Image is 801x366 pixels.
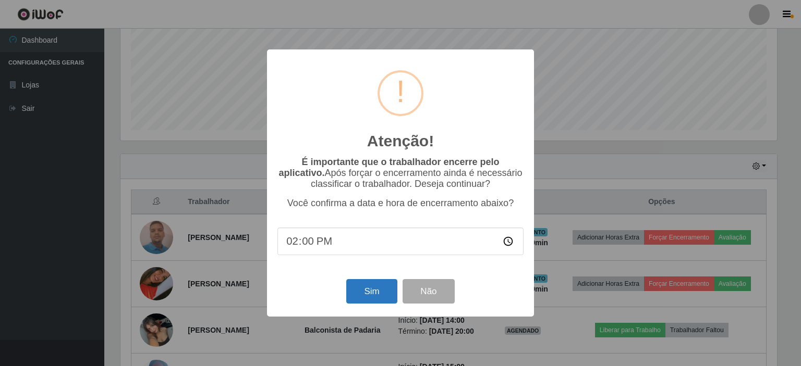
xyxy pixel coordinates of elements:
[346,279,397,304] button: Sim
[277,157,524,190] p: Após forçar o encerramento ainda é necessário classificar o trabalhador. Deseja continuar?
[278,157,499,178] b: É importante que o trabalhador encerre pelo aplicativo.
[367,132,434,150] h2: Atenção!
[403,279,454,304] button: Não
[277,198,524,209] p: Você confirma a data e hora de encerramento abaixo?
